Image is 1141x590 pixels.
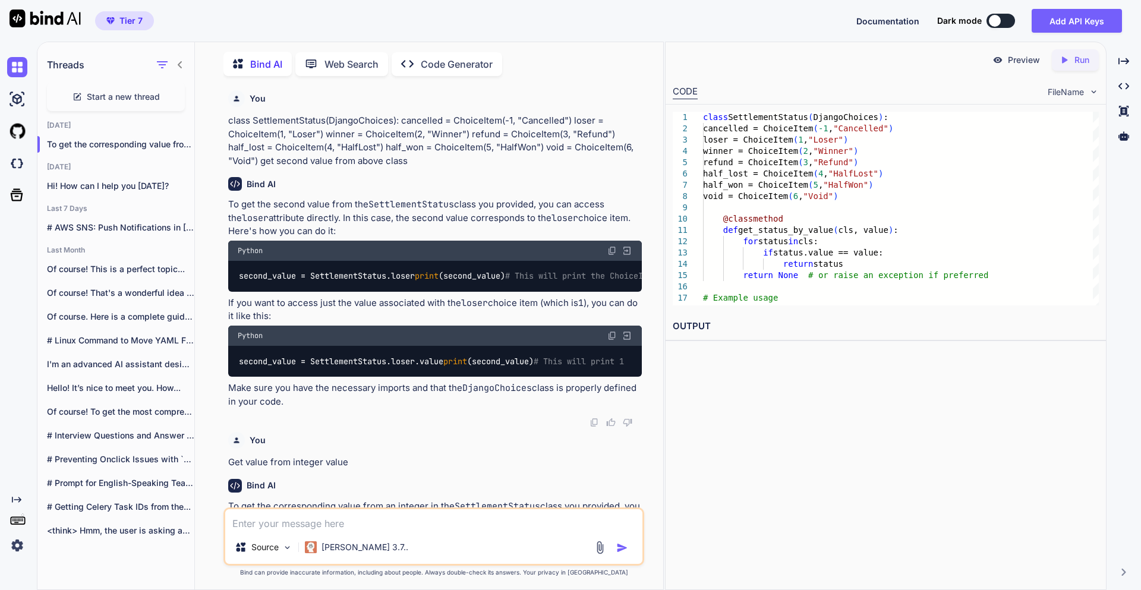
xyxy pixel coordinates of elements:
p: To get the second value from the class you provided, you can access the attribute directly. In th... [228,198,642,238]
span: , [798,191,803,201]
h6: Bind AI [247,479,276,491]
img: copy [607,331,617,340]
span: class [703,112,728,122]
h2: [DATE] [37,121,194,130]
span: winner = ChoiceItem [703,146,798,156]
code: SettlementStatus [455,500,540,512]
div: 11 [673,225,688,236]
p: Hello! It’s nice to meet you. How... [47,382,194,394]
span: ( [808,112,813,122]
span: ) [853,157,858,167]
span: refund = ChoiceItem [703,157,798,167]
span: def [723,225,737,235]
span: @classmethod [723,214,783,223]
div: 14 [673,258,688,270]
span: ( [808,180,813,190]
span: 3 [803,157,808,167]
code: loser [461,297,488,309]
span: get_status_by_value [738,225,833,235]
span: "Loser" [808,135,843,144]
h2: Last Month [37,245,194,255]
span: half_lost = ChoiceItem [703,169,813,178]
p: If you want to access just the value associated with the choice item (which is ), you can do it l... [228,296,642,323]
span: -1 [818,124,828,133]
span: ) [888,225,893,235]
img: Open in Browser [622,245,632,256]
span: "Void" [803,191,833,201]
p: Of course! That's a wonderful idea for... [47,287,194,299]
span: ) [878,169,883,178]
span: # This will print the ChoiceItem for "Loser" [505,271,714,282]
span: status_value = [703,304,773,314]
img: chevron down [1089,87,1099,97]
div: 12 [673,236,688,247]
div: 2 [673,123,688,134]
p: To get the corresponding value from an integer in the class you provided, you can create a method... [228,500,642,540]
p: Of course! This is a perfect topic... [47,263,194,275]
img: copy [590,418,599,427]
span: # Example usage [703,293,778,302]
p: Bind can provide inaccurate information, including about people. Always double-check its answers.... [223,568,644,577]
span: ( [813,169,818,178]
span: loser = ChoiceItem [703,135,793,144]
img: Claude 3.7 Sonnet (Anthropic) [305,541,317,553]
div: 7 [673,179,688,191]
code: loser [551,212,578,224]
img: preview [992,55,1003,65]
div: 10 [673,213,688,225]
span: print [443,356,467,367]
div: 5 [673,157,688,168]
img: settings [7,535,27,556]
span: , [808,146,813,156]
span: 6 [793,191,798,201]
div: 17 [673,292,688,304]
span: for [743,236,758,246]
div: 13 [673,247,688,258]
h2: Last 7 Days [37,204,194,213]
span: DjangoChoices [813,112,878,122]
span: ( [798,146,803,156]
span: "Cancelled" [833,124,888,133]
img: Pick Models [282,542,292,553]
p: # Linux Command to Move YAML Files... [47,335,194,346]
img: premium [106,17,115,24]
p: Run [1074,54,1089,66]
span: ( [833,225,838,235]
p: Get value from integer value [228,456,642,469]
p: [PERSON_NAME] 3.7.. [322,541,408,553]
div: 9 [673,202,688,213]
span: 1 [798,135,803,144]
img: Open in Browser [622,330,632,341]
p: Bind AI [250,57,282,71]
img: dislike [623,418,632,427]
span: Python [238,331,263,340]
span: "Refund" [813,157,853,167]
p: <think> Hmm, the user is asking about... [47,525,194,537]
p: # Preventing Onclick Issues with `<a>` Tags... [47,453,194,465]
span: ) [853,146,858,156]
img: copy [607,246,617,255]
p: Code Generator [421,57,493,71]
span: status [813,259,843,269]
span: , [803,135,808,144]
code: second_value = SettlementStatus.loser (second_value) [238,270,715,282]
div: 4 [673,146,688,157]
p: Preview [1008,54,1040,66]
p: I'm an advanced AI assistant designed to... [47,358,194,370]
div: CODE [673,85,698,99]
span: ( [793,135,798,144]
code: second_value = SettlementStatus.loser.value (second_value) [238,355,625,368]
span: ) [888,124,893,133]
span: ( [813,124,818,133]
span: # This will print 1 [534,356,624,367]
span: in [788,236,798,246]
span: if [763,248,773,257]
p: Hi! How can I help you [DATE]? [47,180,194,192]
span: ( [798,157,803,167]
img: chat [7,57,27,77]
span: status [758,236,788,246]
div: 1 [673,112,688,123]
span: "Winner" [813,146,853,156]
img: attachment [593,541,607,554]
h1: Threads [47,58,84,72]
